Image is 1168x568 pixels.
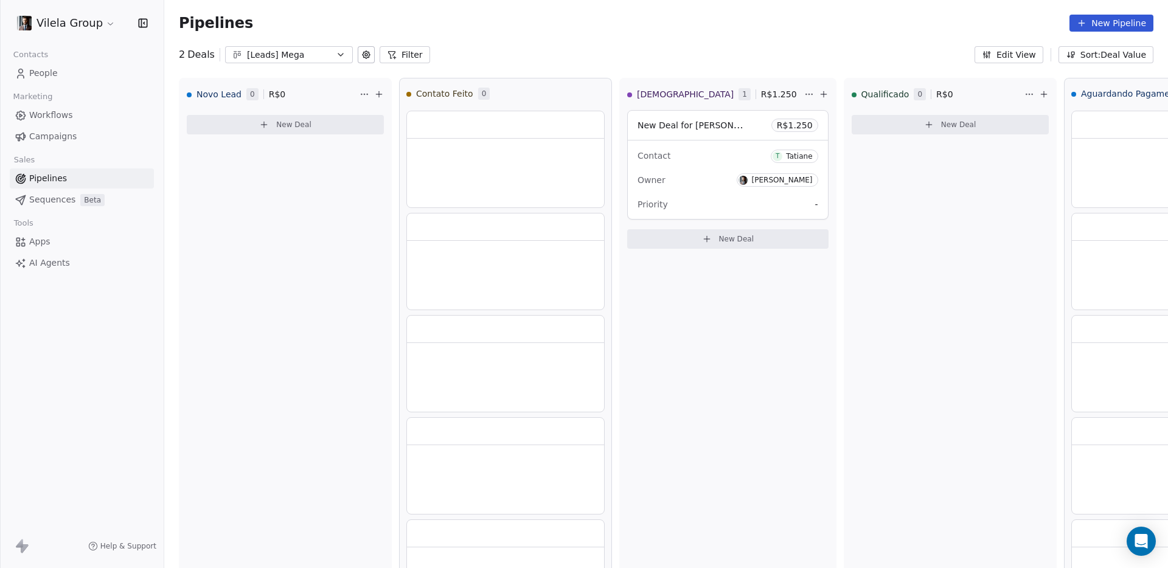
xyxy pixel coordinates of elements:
span: Workflows [29,109,73,122]
a: Campaigns [10,126,154,147]
div: Novo Lead0R$0 [187,78,357,110]
span: Owner [638,175,666,185]
div: 2 [179,47,215,62]
span: Marketing [8,88,58,106]
span: R$ 1.250 [777,119,813,131]
img: B [739,176,748,185]
span: Vilela Group [36,15,103,31]
div: T [776,151,779,161]
button: New Deal [627,229,829,249]
button: New Pipeline [1069,15,1153,32]
span: 1 [739,88,751,100]
button: Sort: Deal Value [1058,46,1153,63]
button: New Deal [852,115,1049,134]
span: Help & Support [100,541,156,551]
a: Apps [10,232,154,252]
button: Edit View [975,46,1043,63]
span: Apps [29,235,50,248]
button: Vilela Group [15,13,118,33]
span: Contato Feito [416,88,473,100]
a: Help & Support [88,541,156,551]
span: New Deal for [PERSON_NAME] [638,119,766,131]
span: Campaigns [29,130,77,143]
span: Beta [80,194,105,206]
a: Pipelines [10,168,154,189]
button: New Deal [187,115,384,134]
div: Tatiane [786,152,812,161]
div: [Leads] Mega [247,49,331,61]
div: [DEMOGRAPHIC_DATA]1R$1.250 [627,78,802,110]
span: 0 [478,88,490,100]
div: New Deal for [PERSON_NAME]R$1.250ContactTTatianeOwnerB[PERSON_NAME]Priority- [627,110,829,220]
a: SequencesBeta [10,190,154,210]
span: - [815,198,818,210]
span: People [29,67,58,80]
span: New Deal [276,120,311,130]
span: Priority [638,199,668,209]
span: 0 [246,88,259,100]
span: R$ 0 [936,88,953,100]
span: R$ 1.250 [761,88,797,100]
a: People [10,63,154,83]
button: Filter [380,46,430,63]
span: [DEMOGRAPHIC_DATA] [637,88,734,100]
div: Open Intercom Messenger [1127,527,1156,556]
span: Pipelines [179,15,253,32]
span: New Deal [941,120,976,130]
span: Tools [9,214,38,232]
span: Contacts [8,46,54,64]
img: tryiton_dc5d7bbb-6ba4-4638-b398-71a3df0676c7.png [17,16,32,30]
span: Pipelines [29,172,67,185]
span: Qualificado [861,88,909,100]
span: Deals [187,47,215,62]
span: Sales [9,151,40,169]
div: [PERSON_NAME] [752,176,813,184]
span: 0 [914,88,926,100]
span: Contact [638,151,670,161]
span: R$ 0 [269,88,286,100]
div: Qualificado0R$0 [852,78,1022,110]
span: Novo Lead [196,88,242,100]
a: AI Agents [10,253,154,273]
a: Workflows [10,105,154,125]
span: New Deal [719,234,754,244]
span: AI Agents [29,257,70,269]
span: Sequences [29,193,75,206]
